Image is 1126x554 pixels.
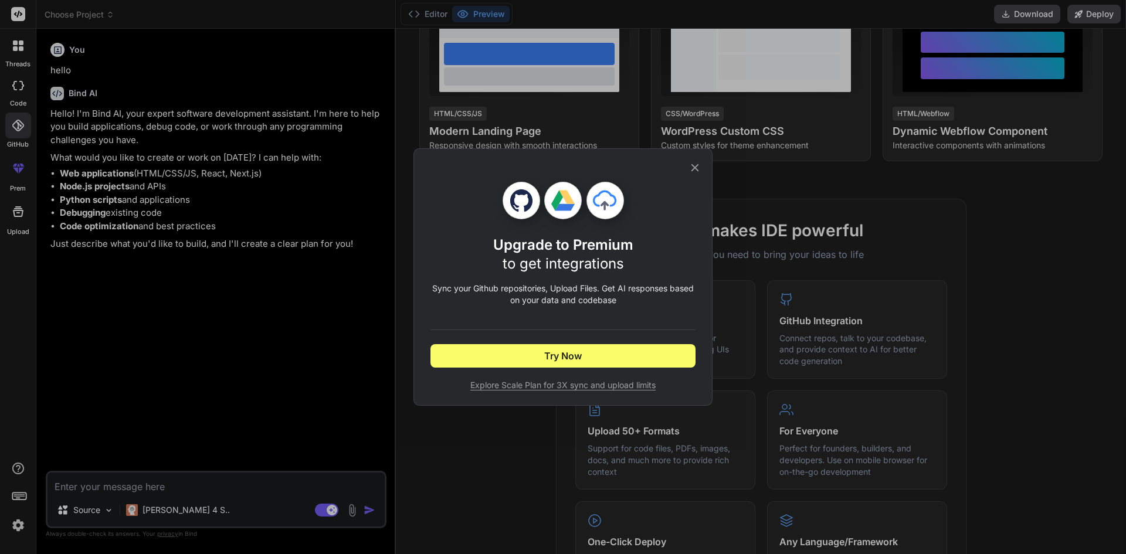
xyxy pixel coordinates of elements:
p: Sync your Github repositories, Upload Files. Get AI responses based on your data and codebase [430,283,696,306]
span: Explore Scale Plan for 3X sync and upload limits [430,379,696,391]
span: Try Now [544,349,582,363]
h1: Upgrade to Premium [493,236,633,273]
button: Try Now [430,344,696,368]
span: to get integrations [503,255,624,272]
